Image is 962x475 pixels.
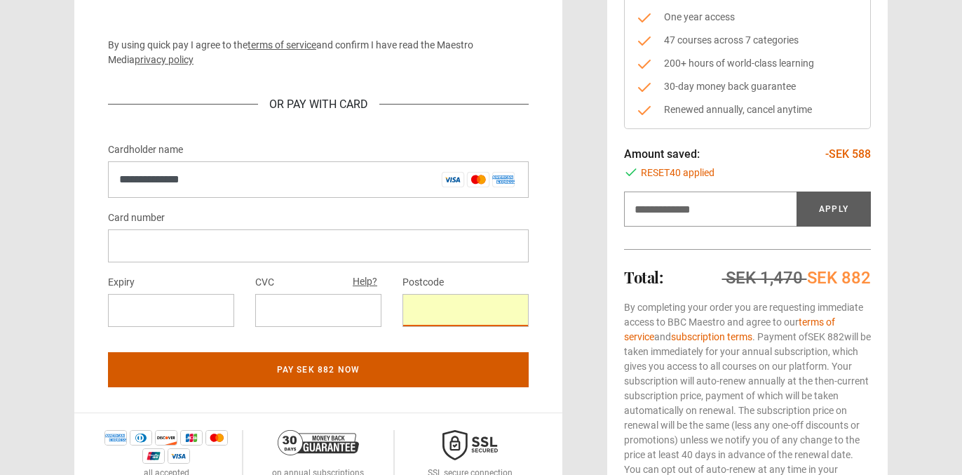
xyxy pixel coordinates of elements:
span: RESET40 applied [641,166,714,180]
li: 47 courses across 7 categories [636,33,859,48]
a: privacy policy [135,54,194,65]
p: By using quick pay I agree to the and confirm I have read the Maestro Media [108,38,529,67]
label: Card number [108,210,165,227]
p: -SEK 588 [825,146,871,163]
a: terms of service [248,39,316,51]
img: unionpay [142,448,165,464]
iframe: Ram för inmatning av säkert postnummer [414,304,517,317]
img: visa [168,448,190,464]
div: Or Pay With Card [258,96,379,113]
a: subscription terms [671,331,752,342]
button: Help? [348,273,381,291]
button: Pay SEK 882 now [108,352,529,387]
label: CVC [255,274,274,291]
img: 30-day-money-back-guarantee-c866a5dd536ff72a469b.png [278,430,359,455]
img: amex [104,430,127,446]
li: Renewed annually, cancel anytime [636,102,859,117]
img: jcb [180,430,203,446]
p: Amount saved: [624,146,700,163]
label: Expiry [108,274,135,291]
iframe: Ram för säker inmatning av CVC-kod [266,304,370,317]
img: discover [155,430,177,446]
img: mastercard [205,430,228,446]
li: 200+ hours of world-class learning [636,56,859,71]
h2: Total: [624,269,663,286]
span: SEK 1,470 [726,268,803,288]
iframe: Ram för inmatning av säkert kortnummer [119,239,517,253]
span: SEK 882 [807,268,871,288]
li: One year access [636,10,859,25]
img: diners [130,430,152,446]
span: SEK 882 [808,331,844,342]
label: Postcode [402,274,444,291]
li: 30-day money back guarantee [636,79,859,94]
iframe: Ram för inmatning av säkert utgångsdatum [119,304,223,317]
button: Apply [797,192,871,227]
label: Cardholder name [108,142,183,159]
